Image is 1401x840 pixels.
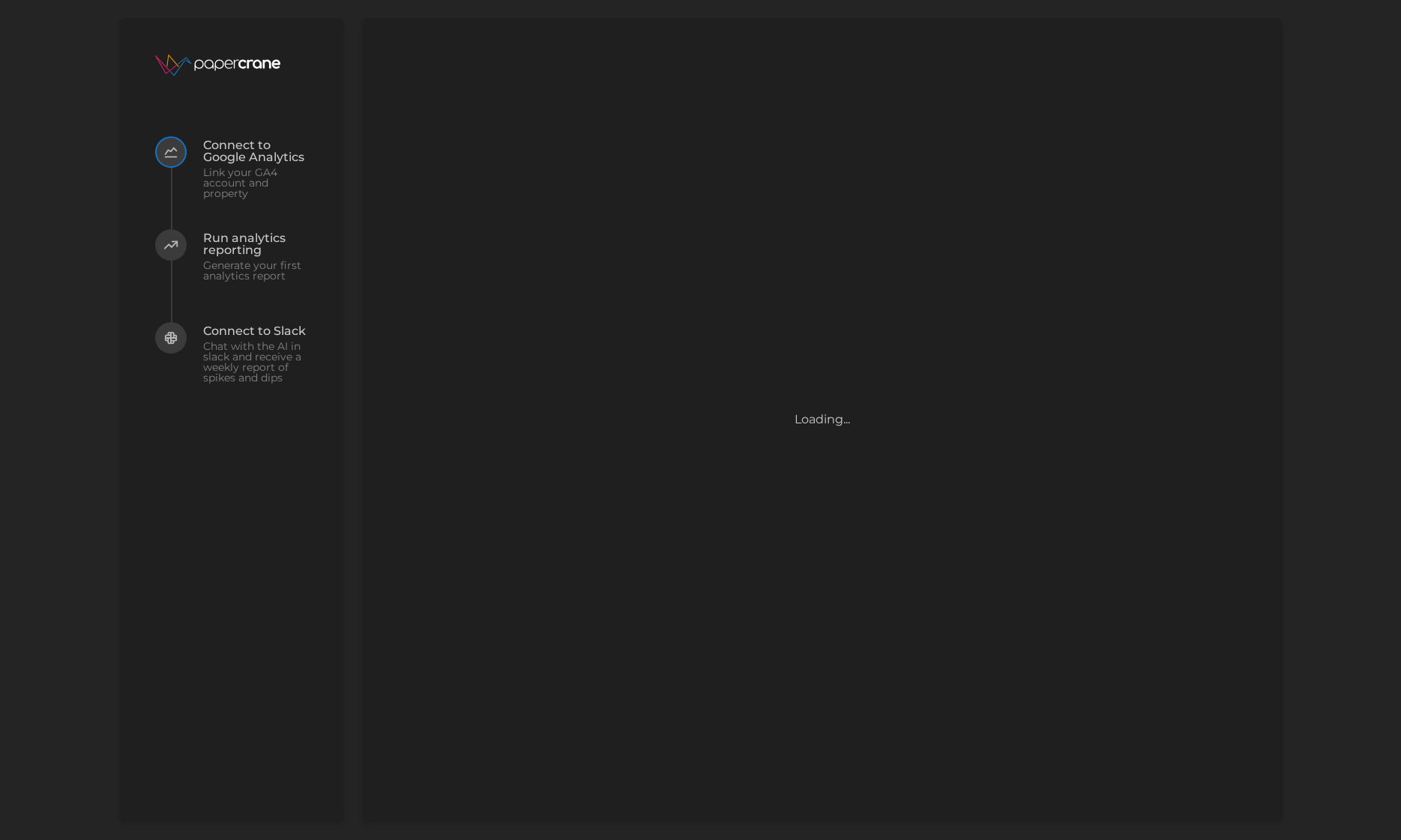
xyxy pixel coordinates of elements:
[203,167,308,199] span: Link your GA4 account and property
[155,229,308,322] button: Run analytics reportingGenerate your first analytics report
[795,411,850,429] p: Loading...
[203,341,308,383] span: Chat with the AI in slack and receive a weekly report of spikes and dips
[203,260,308,281] span: Generate your first analytics report
[155,136,308,229] button: Connect to Google AnalyticsLink your GA4 account and property
[203,325,308,337] span: Connect to Slack
[155,322,308,415] button: Connect to SlackChat with the AI in slack and receive a weekly report of spikes and dips
[203,139,308,163] span: Connect to Google Analytics
[203,232,308,256] span: Run analytics reporting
